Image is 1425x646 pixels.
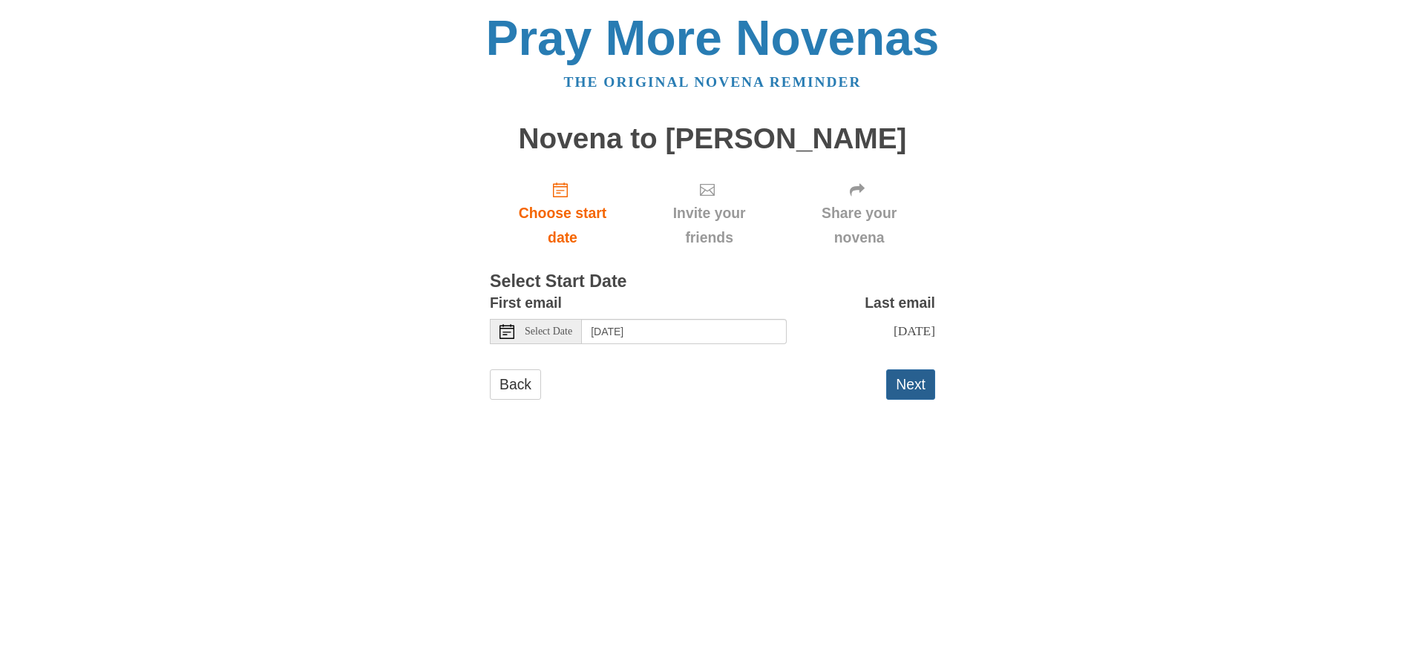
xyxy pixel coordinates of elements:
[525,326,572,337] span: Select Date
[650,201,768,250] span: Invite your friends
[865,291,935,315] label: Last email
[505,201,620,250] span: Choose start date
[783,169,935,257] div: Click "Next" to confirm your start date first.
[886,369,935,400] button: Next
[490,291,562,315] label: First email
[486,10,940,65] a: Pray More Novenas
[490,123,935,155] h1: Novena to [PERSON_NAME]
[635,169,783,257] div: Click "Next" to confirm your start date first.
[894,323,935,338] span: [DATE]
[490,272,935,291] h3: Select Start Date
[798,201,920,250] span: Share your novena
[490,169,635,257] a: Choose start date
[490,369,541,400] a: Back
[564,74,862,90] a: The original novena reminder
